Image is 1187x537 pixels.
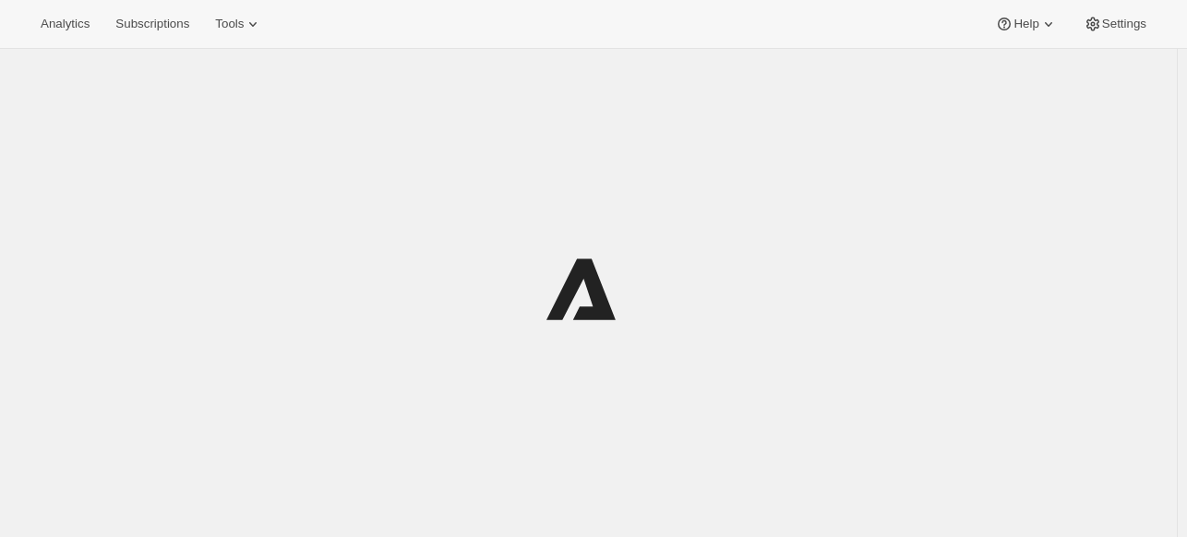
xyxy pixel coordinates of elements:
button: Settings [1073,11,1157,37]
button: Analytics [30,11,101,37]
span: Tools [215,17,244,31]
button: Help [984,11,1068,37]
button: Tools [204,11,273,37]
span: Help [1013,17,1038,31]
button: Subscriptions [104,11,200,37]
span: Analytics [41,17,90,31]
span: Settings [1102,17,1146,31]
span: Subscriptions [115,17,189,31]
